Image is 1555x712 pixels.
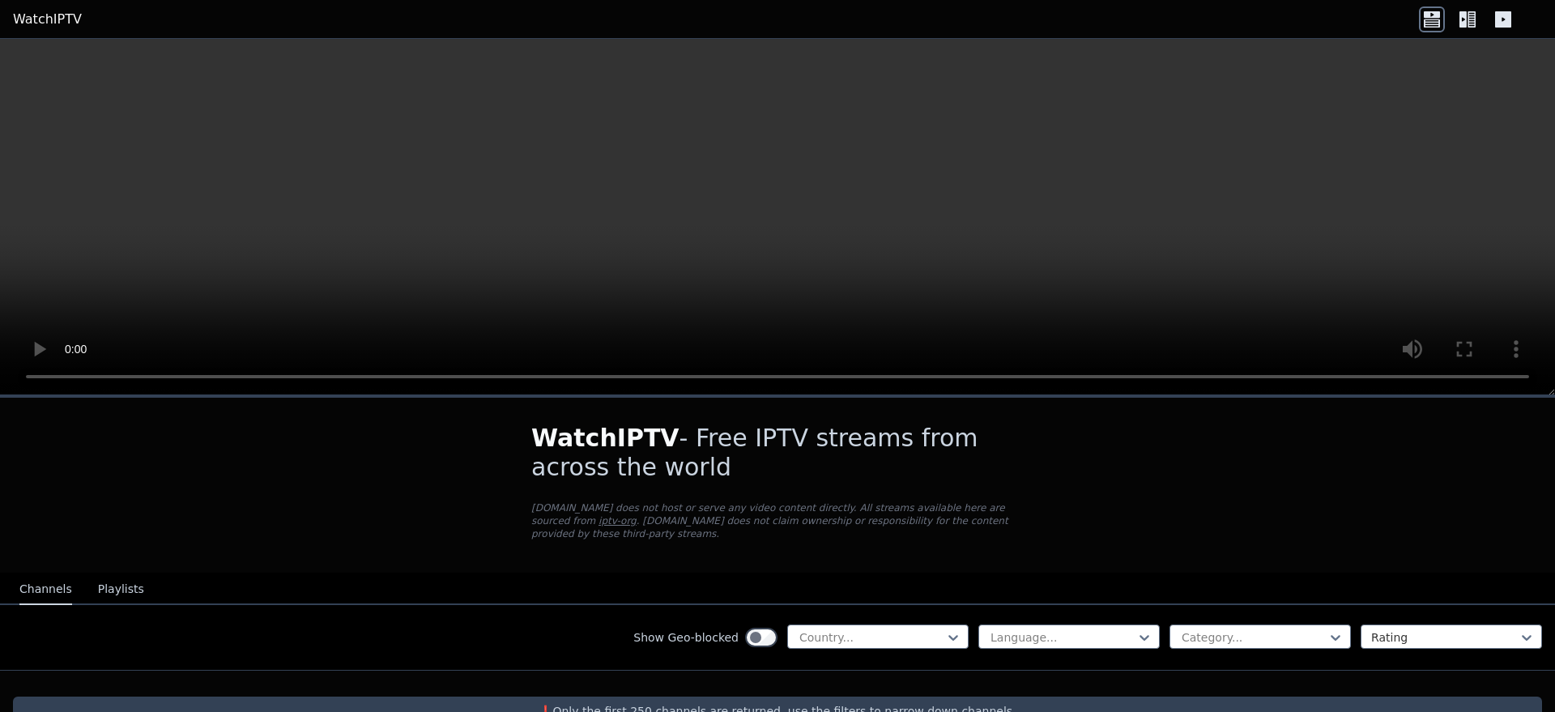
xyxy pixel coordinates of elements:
span: WatchIPTV [531,424,680,452]
button: Channels [19,574,72,605]
label: Show Geo-blocked [633,629,739,646]
a: iptv-org [599,515,637,527]
h1: - Free IPTV streams from across the world [531,424,1024,482]
a: WatchIPTV [13,10,82,29]
p: [DOMAIN_NAME] does not host or serve any video content directly. All streams available here are s... [531,501,1024,540]
button: Playlists [98,574,144,605]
